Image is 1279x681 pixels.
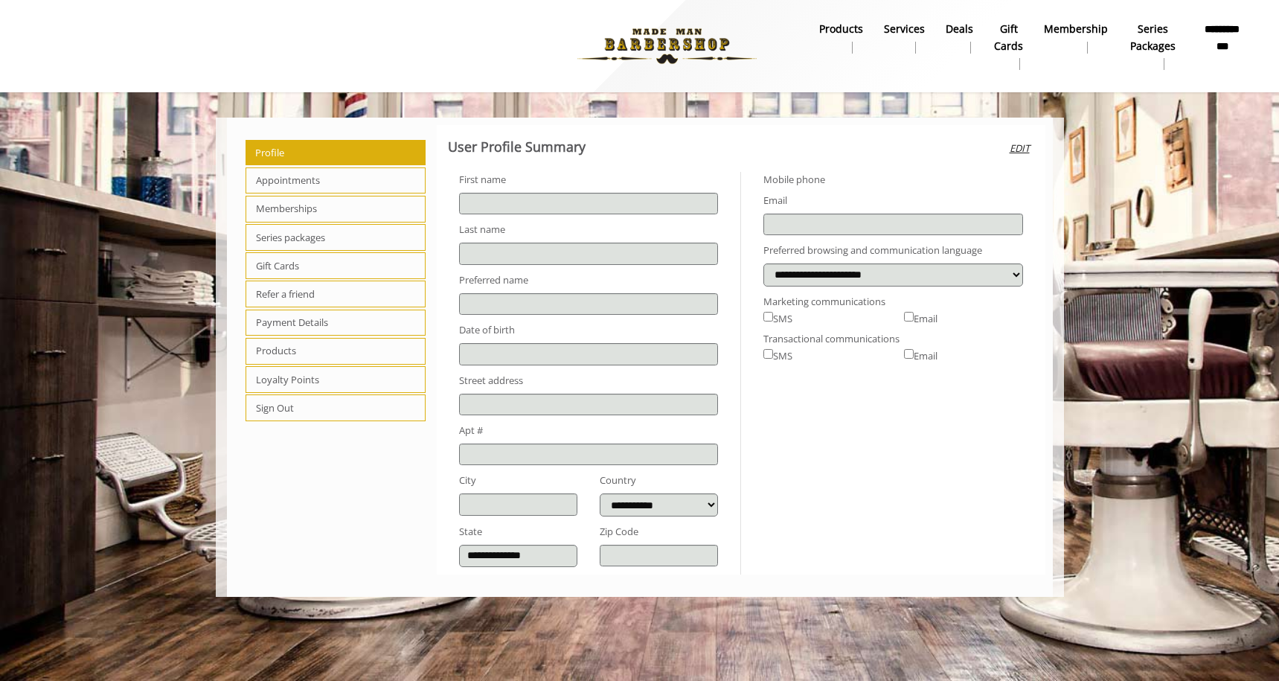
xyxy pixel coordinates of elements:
button: Edit user profile [1005,125,1034,172]
b: products [819,21,863,37]
b: Services [884,21,925,37]
span: Loyalty Points [246,366,426,393]
b: Deals [946,21,973,37]
b: gift cards [994,21,1023,54]
span: Products [246,338,426,365]
a: ServicesServices [873,19,935,57]
b: Membership [1044,21,1108,37]
span: Series packages [246,224,426,251]
a: MembershipMembership [1033,19,1118,57]
span: Profile [246,140,426,165]
img: Made Man Barbershop logo [565,5,769,87]
span: Payment Details [246,310,426,336]
i: Edit [1010,141,1030,156]
span: Appointments [246,167,426,194]
b: User Profile Summary [448,138,586,156]
a: Gift cardsgift cards [984,19,1033,74]
span: Gift Cards [246,252,426,279]
a: Series packagesSeries packages [1118,19,1187,74]
a: DealsDeals [935,19,984,57]
a: Productsproducts [809,19,873,57]
span: Sign Out [246,394,426,421]
span: Memberships [246,196,426,223]
span: Refer a friend [246,281,426,307]
b: Series packages [1129,21,1177,54]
